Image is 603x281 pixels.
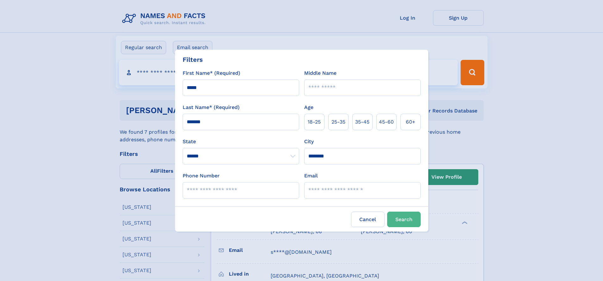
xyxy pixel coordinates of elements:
label: Cancel [351,212,385,227]
span: 25‑35 [331,118,345,126]
div: Filters [183,55,203,64]
label: Last Name* (Required) [183,104,240,111]
label: First Name* (Required) [183,69,240,77]
button: Search [387,212,421,227]
label: Age [304,104,313,111]
span: 45‑60 [379,118,394,126]
label: State [183,138,299,145]
span: 18‑25 [308,118,321,126]
label: Email [304,172,318,180]
label: City [304,138,314,145]
span: 35‑45 [355,118,369,126]
label: Phone Number [183,172,220,180]
span: 60+ [406,118,415,126]
label: Middle Name [304,69,336,77]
